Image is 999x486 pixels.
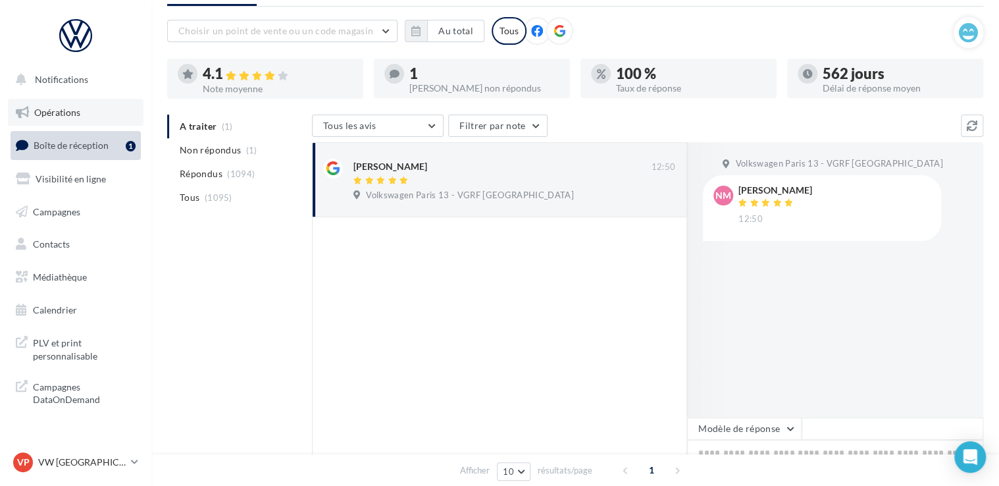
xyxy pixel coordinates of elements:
[641,460,662,481] span: 1
[33,238,70,250] span: Contacts
[36,173,106,184] span: Visibilité en ligne
[34,107,80,118] span: Opérations
[246,145,257,155] span: (1)
[448,115,548,137] button: Filtrer par note
[651,161,675,173] span: 12:50
[366,190,573,202] span: Volkswagen Paris 13 - VGRF [GEOGRAPHIC_DATA]
[738,186,812,195] div: [PERSON_NAME]
[203,67,353,82] div: 4.1
[616,84,766,93] div: Taux de réponse
[178,25,373,36] span: Choisir un point de vente ou un code magasin
[8,296,143,324] a: Calendrier
[203,84,353,94] div: Note moyenne
[312,115,444,137] button: Tous les avis
[8,165,143,193] a: Visibilité en ligne
[460,464,490,477] span: Afficher
[11,450,141,475] a: VP VW [GEOGRAPHIC_DATA] 13
[8,329,143,367] a: PLV et print personnalisable
[409,67,559,81] div: 1
[323,120,376,131] span: Tous les avis
[227,169,255,179] span: (1094)
[34,140,109,151] span: Boîte de réception
[8,230,143,258] a: Contacts
[353,160,427,173] div: [PERSON_NAME]
[735,158,942,170] span: Volkswagen Paris 13 - VGRF [GEOGRAPHIC_DATA]
[8,99,143,126] a: Opérations
[687,418,802,440] button: Modèle de réponse
[497,462,530,481] button: 10
[205,192,232,203] span: (1095)
[538,464,592,477] span: résultats/page
[738,213,763,225] span: 12:50
[8,198,143,226] a: Campagnes
[823,67,973,81] div: 562 jours
[167,20,397,42] button: Choisir un point de vente ou un code magasin
[409,84,559,93] div: [PERSON_NAME] non répondus
[503,466,514,477] span: 10
[33,304,77,315] span: Calendrier
[8,263,143,291] a: Médiathèque
[180,144,241,157] span: Non répondus
[715,189,731,202] span: NM
[33,334,136,362] span: PLV et print personnalisable
[405,20,484,42] button: Au total
[180,191,199,204] span: Tous
[180,167,222,180] span: Répondus
[492,17,526,45] div: Tous
[823,84,973,93] div: Délai de réponse moyen
[954,441,986,473] div: Open Intercom Messenger
[33,378,136,406] span: Campagnes DataOnDemand
[38,456,126,469] p: VW [GEOGRAPHIC_DATA] 13
[35,74,88,85] span: Notifications
[616,67,766,81] div: 100 %
[8,131,143,159] a: Boîte de réception1
[8,66,138,94] button: Notifications
[8,373,143,412] a: Campagnes DataOnDemand
[427,20,484,42] button: Au total
[126,141,136,151] div: 1
[33,205,80,217] span: Campagnes
[33,271,87,283] span: Médiathèque
[17,456,30,469] span: VP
